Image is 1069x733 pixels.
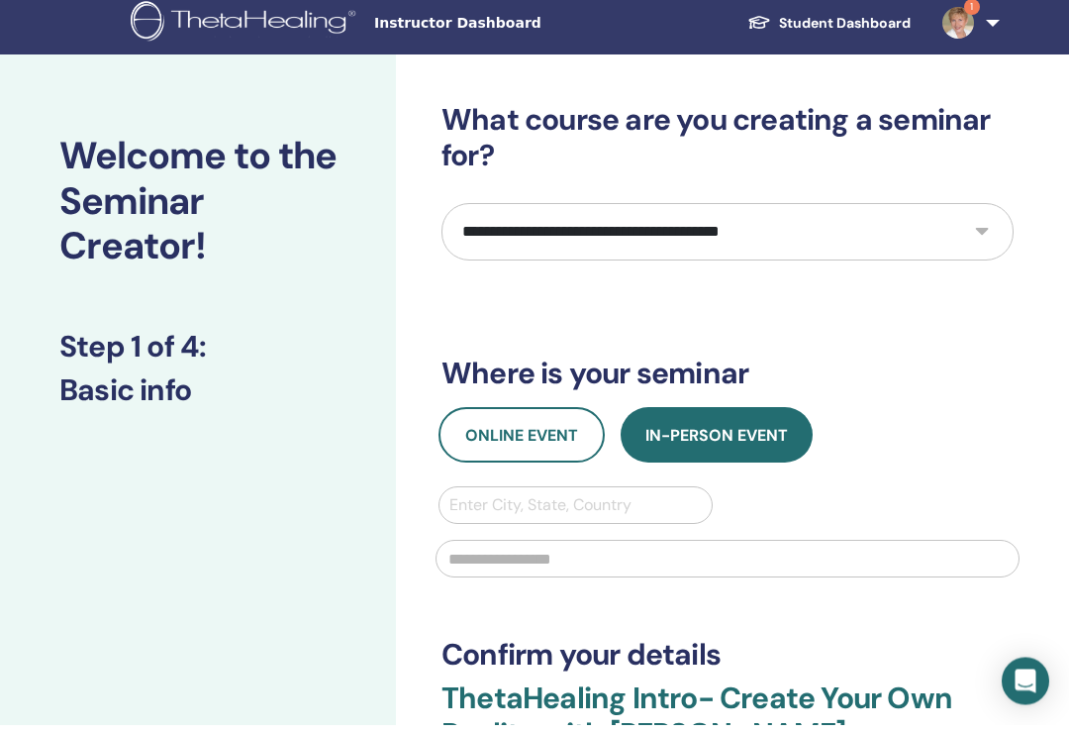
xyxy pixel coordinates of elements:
button: In-Person Event [621,416,813,471]
h3: Confirm your details [441,646,1014,681]
h3: Basic info [59,381,337,417]
button: Online Event [438,416,605,471]
h3: Where is your seminar [441,365,1014,400]
img: default.jpg [942,16,974,48]
a: Student Dashboard [731,14,926,51]
h2: Welcome to the Seminar Creator! [59,143,337,278]
img: graduation-cap-white.svg [747,23,771,40]
h3: What course are you creating a seminar for? [441,111,1014,182]
h3: Step 1 of 4 : [59,338,337,373]
span: Instructor Dashboard [374,22,671,43]
span: 1 [964,8,980,24]
span: In-Person Event [645,434,788,455]
span: Online Event [465,434,578,455]
div: Open Intercom Messenger [1002,666,1049,713]
img: logo.png [131,10,362,54]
